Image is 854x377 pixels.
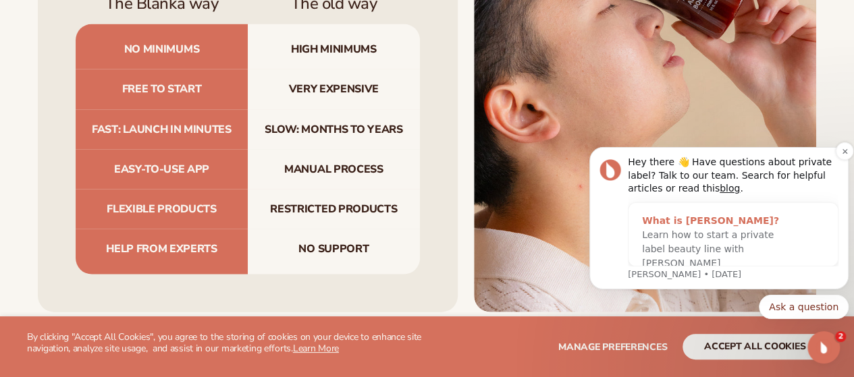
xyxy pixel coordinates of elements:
[248,24,420,69] span: High minimums
[558,341,667,353] span: Manage preferences
[248,110,420,150] span: Slow: months to years
[76,150,248,190] span: Easy-to-use app
[683,334,827,359] button: accept all cookies
[584,104,854,341] iframe: Intercom notifications message
[76,24,248,69] span: No minimums
[248,150,420,190] span: Manual process
[76,110,248,150] span: Fast: launch in minutes
[248,229,420,274] span: No support
[558,334,667,359] button: Manage preferences
[248,69,420,109] span: Very expensive
[76,69,248,109] span: Free to start
[248,190,420,229] span: Restricted products
[835,331,846,342] span: 2
[293,342,339,355] a: Learn More
[27,332,427,355] p: By clicking "Accept All Cookies", you agree to the storing of cookies on your device to enhance s...
[76,190,248,229] span: Flexible products
[807,331,840,364] iframe: Intercom live chat
[76,229,248,274] span: Help from experts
